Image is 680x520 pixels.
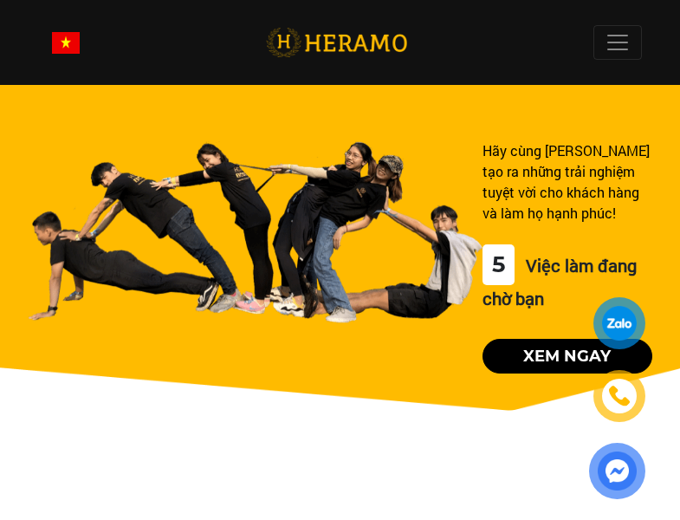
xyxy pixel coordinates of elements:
button: Xem ngay [482,339,652,374]
img: banner [28,140,482,323]
img: vn-flag.png [52,32,80,54]
div: Hãy cùng [PERSON_NAME] tạo ra những trải nghiệm tuyệt vời cho khách hàng và làm họ hạnh phúc! [482,140,652,224]
a: phone-icon [595,372,643,419]
span: Việc làm đang chờ bạn [482,254,637,309]
img: phone-icon [608,385,631,407]
div: 5 [482,244,515,285]
img: logo [266,25,407,61]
